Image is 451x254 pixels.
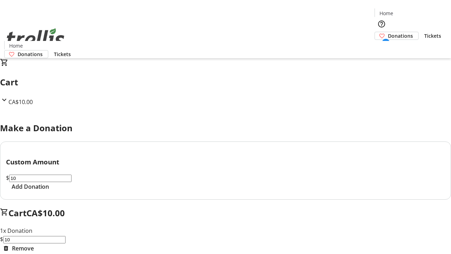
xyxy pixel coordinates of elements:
a: Donations [4,50,48,58]
span: Tickets [424,32,441,40]
a: Home [5,42,27,49]
a: Home [375,10,397,17]
button: Help [375,17,389,31]
span: Tickets [54,50,71,58]
button: Cart [375,40,389,54]
span: Donations [388,32,413,40]
span: Home [379,10,393,17]
span: CA$10.00 [26,207,65,219]
span: Donations [18,50,43,58]
span: Remove [12,244,34,253]
a: Tickets [419,32,447,40]
h3: Custom Amount [6,157,445,167]
span: $ [6,174,9,182]
button: Add Donation [6,182,55,191]
a: Tickets [48,50,76,58]
span: Home [9,42,23,49]
img: Orient E2E Organization PFy9B383RV's Logo [4,20,67,56]
a: Donations [375,32,419,40]
span: CA$10.00 [8,98,33,106]
input: Donation Amount [9,175,72,182]
span: Add Donation [12,182,49,191]
input: Donation Amount [3,236,66,243]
